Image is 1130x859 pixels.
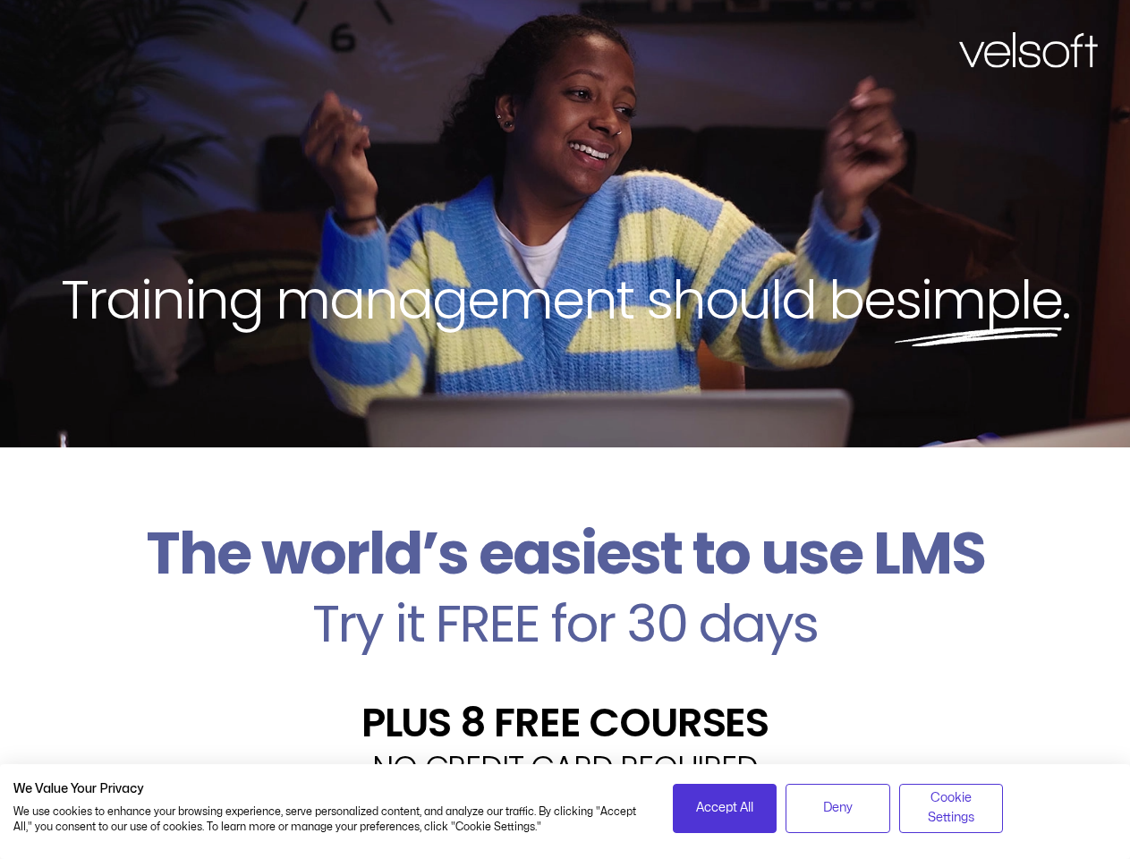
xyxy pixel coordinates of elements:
[673,784,777,833] button: Accept all cookies
[823,798,853,818] span: Deny
[696,798,753,818] span: Accept All
[899,784,1004,833] button: Adjust cookie preferences
[13,598,1117,650] h2: Try it FREE for 30 days
[13,781,646,797] h2: We Value Your Privacy
[13,804,646,835] p: We use cookies to enhance your browsing experience, serve personalized content, and analyze our t...
[13,702,1117,743] h2: PLUS 8 FREE COURSES
[786,784,890,833] button: Deny all cookies
[911,788,992,829] span: Cookie Settings
[32,265,1098,335] h2: Training management should be .
[895,262,1062,337] span: simple
[13,519,1117,589] h2: The world’s easiest to use LMS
